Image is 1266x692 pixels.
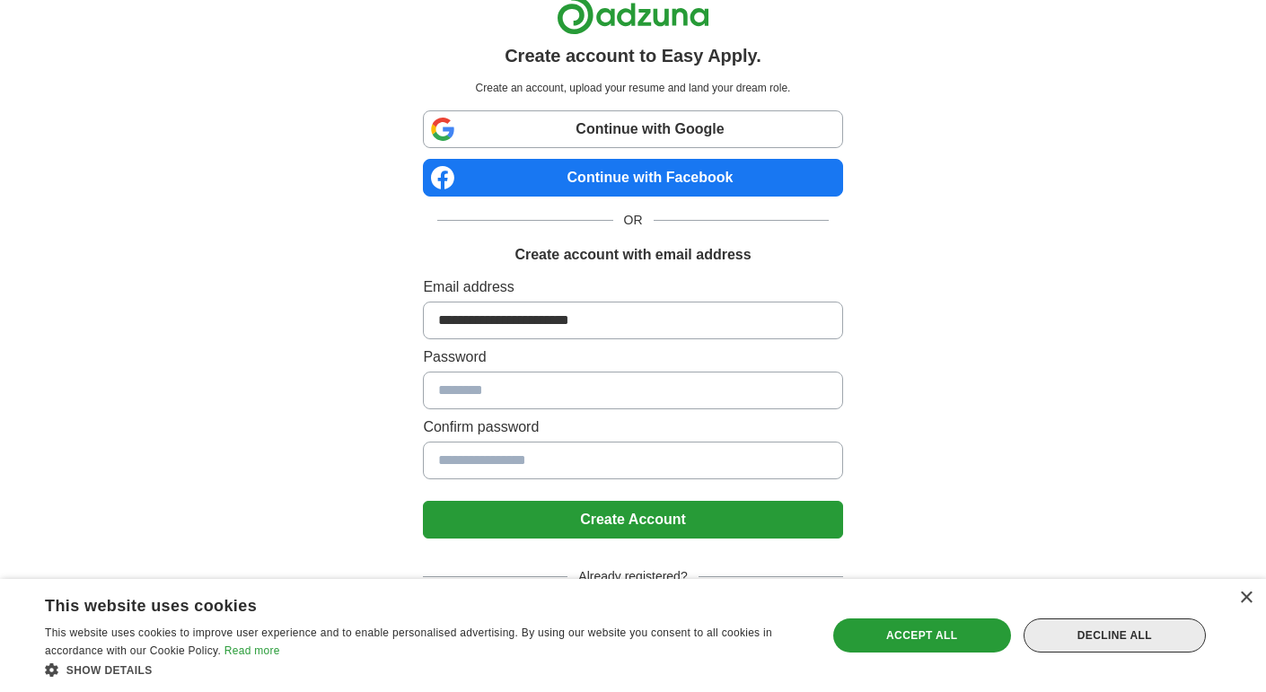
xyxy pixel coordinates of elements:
[423,159,842,197] a: Continue with Facebook
[505,42,761,69] h1: Create account to Easy Apply.
[833,618,1011,653] div: Accept all
[613,211,654,230] span: OR
[423,346,842,368] label: Password
[423,416,842,438] label: Confirm password
[514,244,751,266] h1: Create account with email address
[423,501,842,539] button: Create Account
[1024,618,1206,653] div: Decline all
[45,626,772,657] span: This website uses cookies to improve user experience and to enable personalised advertising. By u...
[66,664,153,677] span: Show details
[224,644,280,657] a: Read more, opens a new window
[1239,591,1253,605] div: Close
[426,80,839,96] p: Create an account, upload your resume and land your dream role.
[423,110,842,148] a: Continue with Google
[567,567,698,586] span: Already registered?
[45,661,804,679] div: Show details
[423,276,842,298] label: Email address
[45,590,759,617] div: This website uses cookies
